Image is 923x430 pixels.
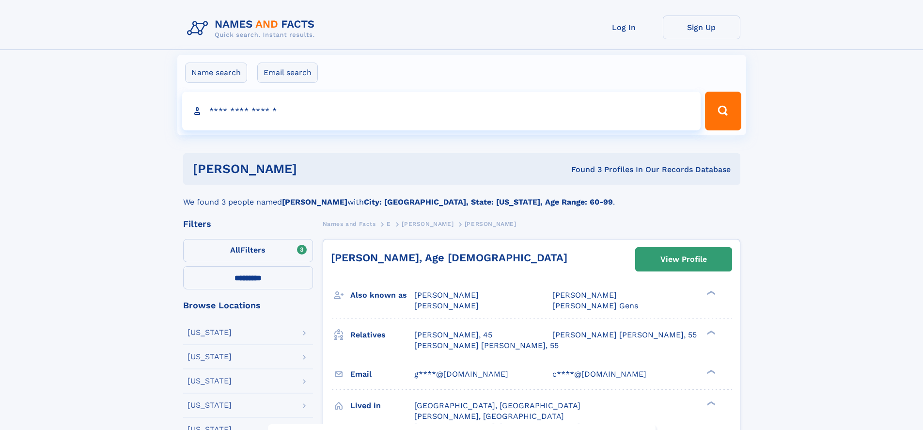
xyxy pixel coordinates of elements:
[188,353,232,361] div: [US_STATE]
[350,366,414,382] h3: Email
[414,301,479,310] span: [PERSON_NAME]
[183,239,313,262] label: Filters
[465,221,516,227] span: [PERSON_NAME]
[230,245,240,255] span: All
[663,16,740,39] a: Sign Up
[282,197,347,207] b: [PERSON_NAME]
[387,218,391,230] a: E
[705,92,741,130] button: Search Button
[183,301,313,310] div: Browse Locations
[704,400,716,406] div: ❯
[182,92,701,130] input: search input
[402,218,454,230] a: [PERSON_NAME]
[414,330,492,340] a: [PERSON_NAME], 45
[414,401,580,410] span: [GEOGRAPHIC_DATA], [GEOGRAPHIC_DATA]
[323,218,376,230] a: Names and Facts
[350,287,414,303] h3: Also known as
[636,248,732,271] a: View Profile
[552,290,617,300] span: [PERSON_NAME]
[331,252,567,264] a: [PERSON_NAME], Age [DEMOGRAPHIC_DATA]
[704,290,716,296] div: ❯
[414,340,559,351] a: [PERSON_NAME] [PERSON_NAME], 55
[704,368,716,375] div: ❯
[387,221,391,227] span: E
[414,290,479,300] span: [PERSON_NAME]
[183,16,323,42] img: Logo Names and Facts
[185,63,247,83] label: Name search
[552,330,697,340] a: [PERSON_NAME] [PERSON_NAME], 55
[364,197,613,207] b: City: [GEOGRAPHIC_DATA], State: [US_STATE], Age Range: 60-99
[183,220,313,228] div: Filters
[585,16,663,39] a: Log In
[188,377,232,385] div: [US_STATE]
[257,63,318,83] label: Email search
[193,163,434,175] h1: [PERSON_NAME]
[414,412,564,421] span: [PERSON_NAME], [GEOGRAPHIC_DATA]
[402,221,454,227] span: [PERSON_NAME]
[434,164,731,175] div: Found 3 Profiles In Our Records Database
[183,185,740,208] div: We found 3 people named with .
[660,248,707,271] div: View Profile
[552,301,638,310] span: [PERSON_NAME] Gens
[188,329,232,336] div: [US_STATE]
[350,398,414,414] h3: Lived in
[188,401,232,409] div: [US_STATE]
[350,327,414,343] h3: Relatives
[704,329,716,335] div: ❯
